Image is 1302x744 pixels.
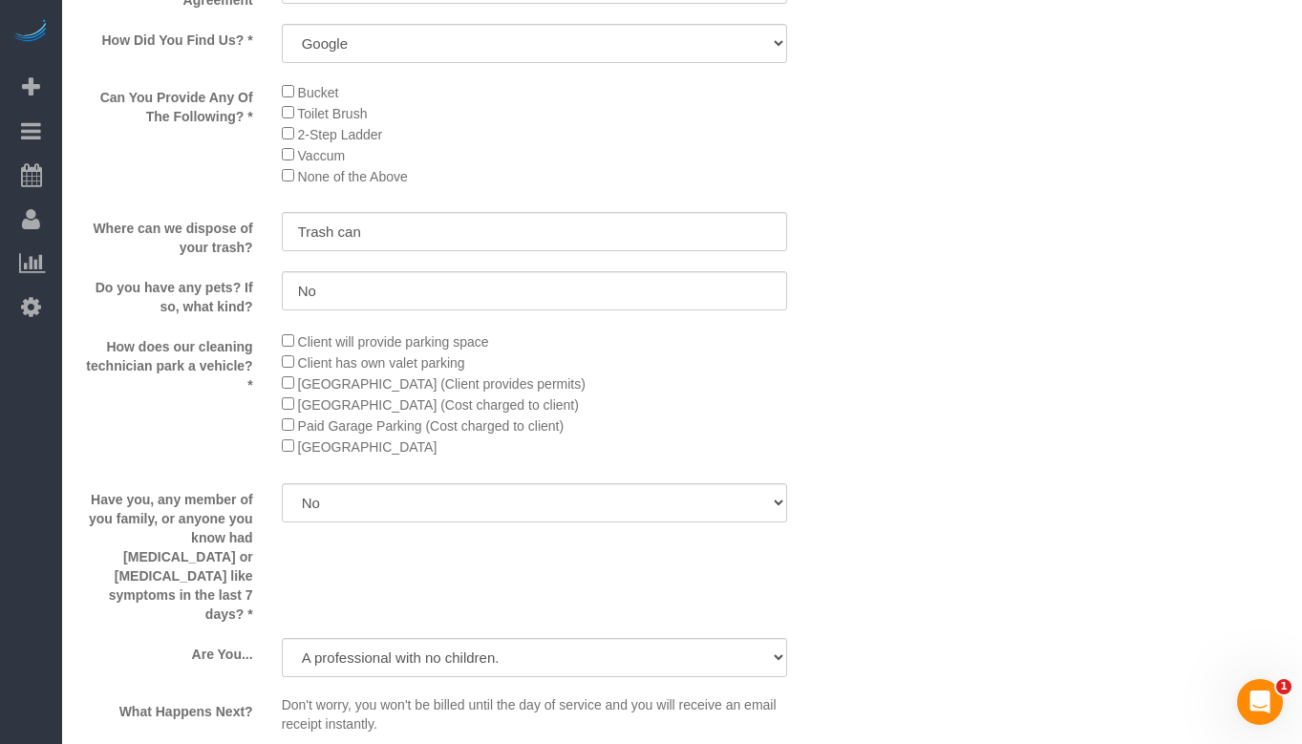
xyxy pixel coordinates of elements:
span: Client has own valet parking [298,355,465,371]
span: [GEOGRAPHIC_DATA] (Client provides permits) [298,376,586,392]
span: [GEOGRAPHIC_DATA] (Cost charged to client) [298,397,579,413]
label: Where can we dispose of your trash? [67,212,267,257]
img: Automaid Logo [11,19,50,46]
label: Are You... [67,638,267,664]
iframe: Intercom live chat [1237,679,1283,725]
span: Bucket [298,85,339,100]
label: Do you have any pets? If so, what kind? [67,271,267,316]
label: Have you, any member of you family, or anyone you know had [MEDICAL_DATA] or [MEDICAL_DATA] like ... [67,483,267,624]
p: Don't worry, you won't be billed until the day of service and you will receive an email receipt i... [282,695,787,733]
span: Vaccum [298,148,346,163]
span: 1 [1276,679,1291,694]
span: Client will provide parking space [298,334,489,350]
span: Paid Garage Parking (Cost charged to client) [298,418,565,434]
span: 2-Step Ladder [298,127,383,142]
label: How does our cleaning technician park a vehicle? * [67,330,267,394]
label: Can You Provide Any Of The Following? * [67,81,267,126]
input: Do you have any pets? If so, what kind? [282,271,787,310]
span: [GEOGRAPHIC_DATA] [298,439,438,455]
span: None of the Above [298,169,408,184]
input: Where can we dispose of your trash? [282,212,787,251]
label: What Happens Next? [67,695,267,721]
label: How Did You Find Us? * [67,24,267,50]
span: Toilet Brush [297,106,367,121]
